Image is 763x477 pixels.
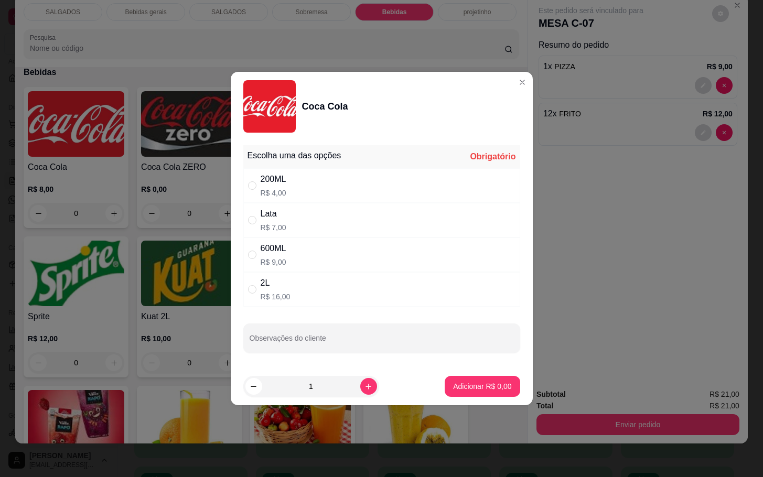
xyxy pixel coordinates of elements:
button: Adicionar R$ 0,00 [445,376,520,397]
div: Lata [261,208,286,220]
p: Adicionar R$ 0,00 [453,381,511,392]
p: R$ 4,00 [261,188,286,198]
div: 600ML [261,242,286,255]
div: Escolha uma das opções [248,149,341,162]
div: Obrigatório [470,150,515,163]
p: R$ 7,00 [261,222,286,233]
p: R$ 16,00 [261,291,291,302]
img: product-image [243,80,296,133]
button: decrease-product-quantity [245,378,262,395]
div: 200ML [261,173,286,186]
button: Close [514,74,531,91]
div: Coca Cola [302,99,348,114]
div: 2L [261,277,291,289]
p: R$ 9,00 [261,257,286,267]
input: Observações do cliente [250,337,514,348]
button: increase-product-quantity [360,378,377,395]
